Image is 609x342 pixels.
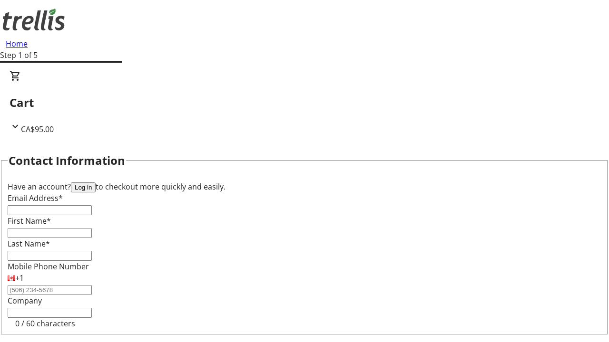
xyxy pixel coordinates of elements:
input: (506) 234-5678 [8,285,92,295]
label: Last Name* [8,238,50,249]
label: First Name* [8,216,51,226]
label: Company [8,295,42,306]
div: Have an account? to checkout more quickly and easily. [8,181,601,192]
span: CA$95.00 [21,124,54,134]
div: CartCA$95.00 [10,70,599,135]
button: Log in [71,182,96,192]
h2: Cart [10,94,599,111]
label: Mobile Phone Number [8,261,89,272]
tr-character-limit: 0 / 60 characters [15,318,75,329]
label: Email Address* [8,193,63,203]
h2: Contact Information [9,152,125,169]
